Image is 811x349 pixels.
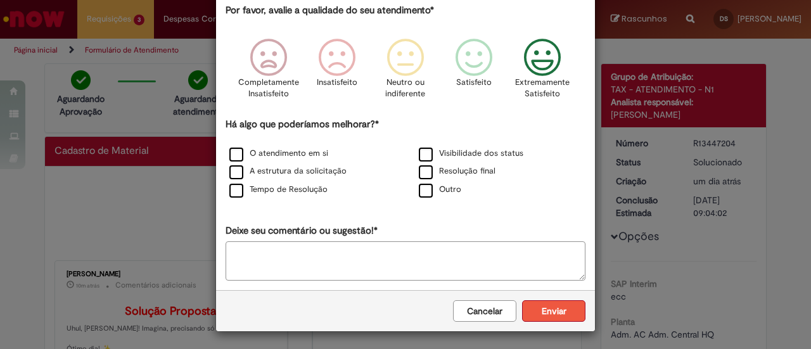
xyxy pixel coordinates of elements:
[442,29,506,116] div: Satisfeito
[453,300,516,322] button: Cancelar
[419,184,461,196] label: Outro
[229,148,328,160] label: O atendimento em si
[236,29,300,116] div: Completamente Insatisfeito
[305,29,369,116] div: Insatisfeito
[226,224,378,238] label: Deixe seu comentário ou sugestão!*
[317,77,357,89] p: Insatisfeito
[373,29,438,116] div: Neutro ou indiferente
[515,77,570,100] p: Extremamente Satisfeito
[226,118,585,200] div: Há algo que poderíamos melhorar?*
[419,165,495,177] label: Resolução final
[522,300,585,322] button: Enviar
[419,148,523,160] label: Visibilidade dos status
[383,77,428,100] p: Neutro ou indiferente
[229,165,347,177] label: A estrutura da solicitação
[229,184,328,196] label: Tempo de Resolução
[226,4,434,17] label: Por favor, avalie a qualidade do seu atendimento*
[238,77,299,100] p: Completamente Insatisfeito
[510,29,575,116] div: Extremamente Satisfeito
[456,77,492,89] p: Satisfeito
